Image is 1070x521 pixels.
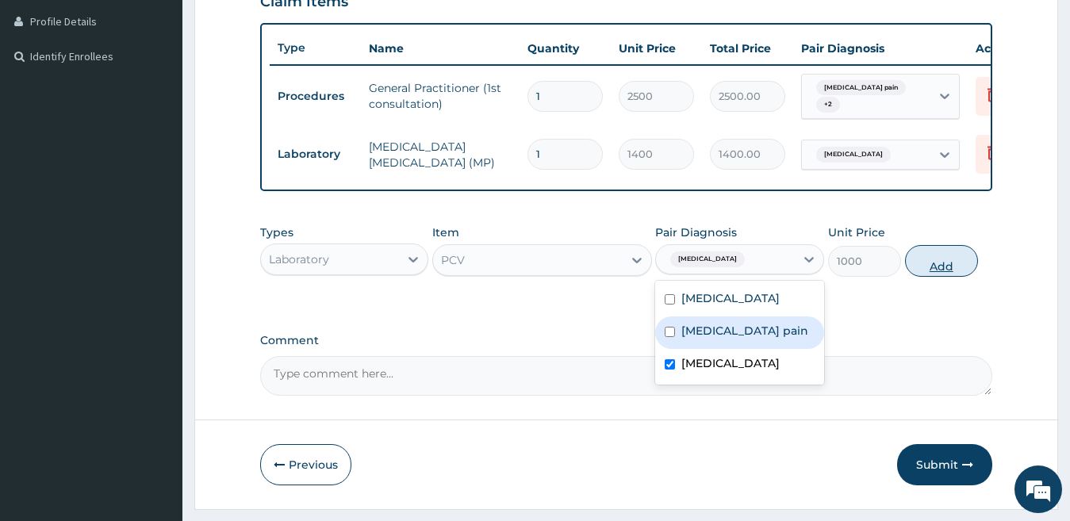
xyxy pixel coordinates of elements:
label: Pair Diagnosis [655,224,737,240]
th: Quantity [520,33,611,64]
span: + 2 [816,97,840,113]
span: [MEDICAL_DATA] [816,147,891,163]
label: Item [432,224,459,240]
th: Name [361,33,520,64]
th: Total Price [702,33,793,64]
button: Add [905,245,978,277]
label: Unit Price [828,224,885,240]
button: Submit [897,444,992,485]
th: Pair Diagnosis [793,33,968,64]
th: Type [270,33,361,63]
div: Minimize live chat window [260,8,298,46]
img: d_794563401_company_1708531726252_794563401 [29,79,64,119]
div: PCV [441,252,465,268]
textarea: Type your message and hit 'Enter' [8,350,302,405]
span: We're online! [92,158,219,318]
th: Unit Price [611,33,702,64]
label: [MEDICAL_DATA] [681,355,780,371]
th: Actions [968,33,1047,64]
button: Previous [260,444,351,485]
td: [MEDICAL_DATA] [MEDICAL_DATA] (MP) [361,131,520,178]
span: [MEDICAL_DATA] pain [816,80,906,96]
span: [MEDICAL_DATA] [670,251,745,267]
label: Comment [260,334,993,347]
label: Types [260,226,293,239]
td: General Practitioner (1st consultation) [361,72,520,120]
td: Procedures [270,82,361,111]
div: Chat with us now [82,89,267,109]
td: Laboratory [270,140,361,169]
div: Laboratory [269,251,329,267]
label: [MEDICAL_DATA] pain [681,323,808,339]
label: [MEDICAL_DATA] [681,290,780,306]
